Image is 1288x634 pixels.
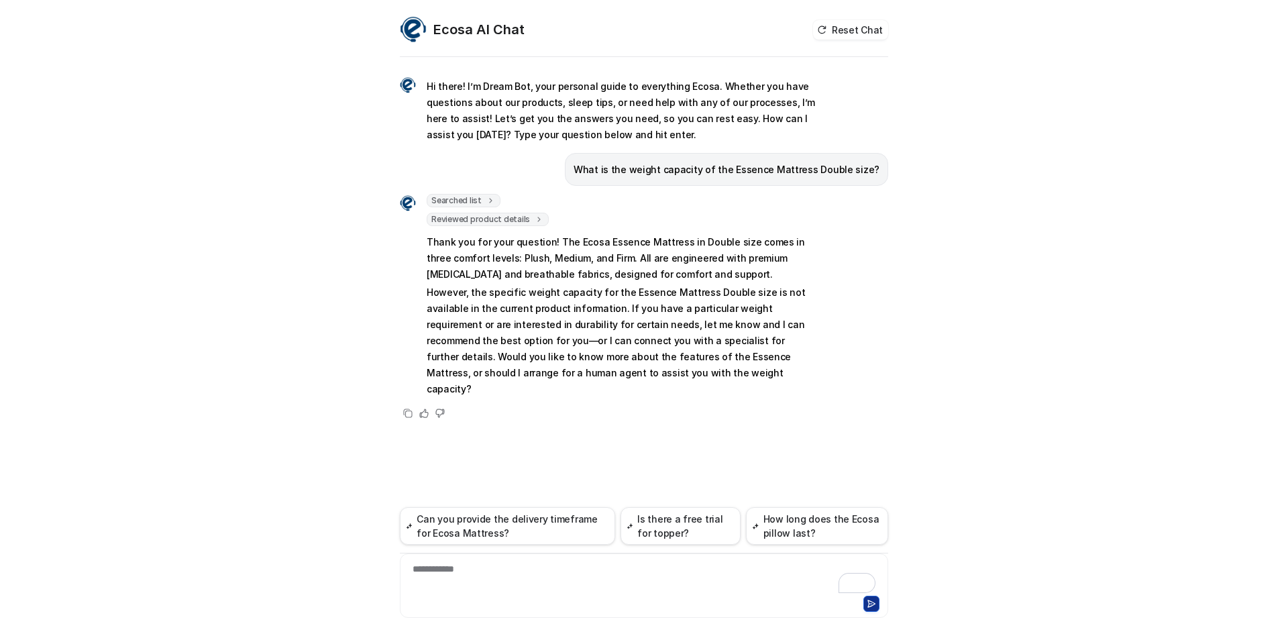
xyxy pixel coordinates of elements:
[427,284,819,397] p: However, the specific weight capacity for the Essence Mattress Double size is not available in th...
[746,507,888,545] button: How long does the Ecosa pillow last?
[427,194,500,207] span: Searched list
[400,195,416,211] img: Widget
[400,507,615,545] button: Can you provide the delivery timeframe for Ecosa Mattress?
[427,213,549,226] span: Reviewed product details
[433,20,525,39] h2: Ecosa AI Chat
[403,562,885,593] div: To enrich screen reader interactions, please activate Accessibility in Grammarly extension settings
[621,507,741,545] button: Is there a free trial for topper?
[400,77,416,93] img: Widget
[813,20,888,40] button: Reset Chat
[427,234,819,282] p: Thank you for your question! The Ecosa Essence Mattress in Double size comes in three comfort lev...
[427,78,819,143] p: Hi there! I’m Dream Bot, your personal guide to everything Ecosa. Whether you have questions abou...
[400,16,427,43] img: Widget
[574,162,879,178] p: What is the weight capacity of the Essence Mattress Double size?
